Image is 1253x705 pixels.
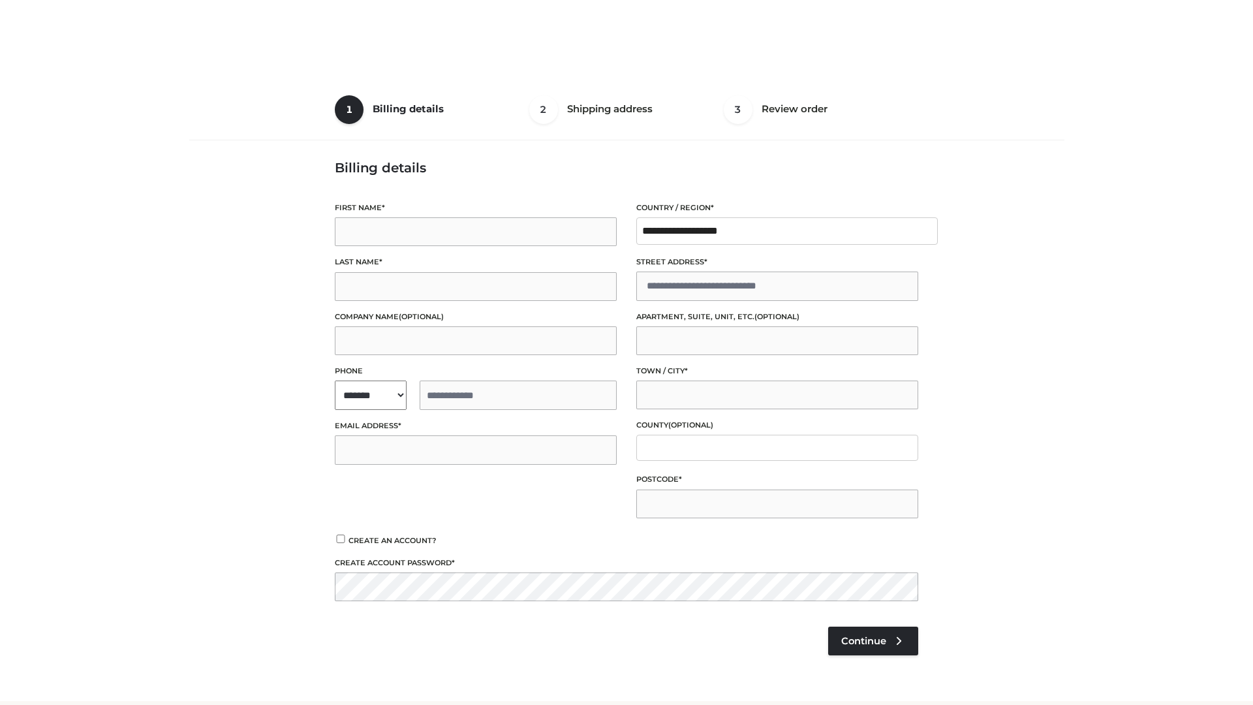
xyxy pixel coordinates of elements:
span: Create an account? [348,536,437,545]
span: (optional) [399,312,444,321]
span: 3 [724,95,752,124]
h3: Billing details [335,160,918,176]
label: Town / City [636,365,918,377]
label: Postcode [636,473,918,486]
span: Billing details [373,102,444,115]
label: Last name [335,256,617,268]
label: First name [335,202,617,214]
span: Review order [762,102,828,115]
span: Continue [841,635,886,647]
span: Shipping address [567,102,653,115]
label: Street address [636,256,918,268]
label: Create account password [335,557,918,569]
label: County [636,419,918,431]
label: Email address [335,420,617,432]
a: Continue [828,627,918,655]
label: Phone [335,365,617,377]
label: Company name [335,311,617,323]
label: Apartment, suite, unit, etc. [636,311,918,323]
span: (optional) [668,420,713,430]
span: 1 [335,95,364,124]
span: (optional) [754,312,799,321]
span: 2 [529,95,558,124]
label: Country / Region [636,202,918,214]
input: Create an account? [335,535,347,543]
